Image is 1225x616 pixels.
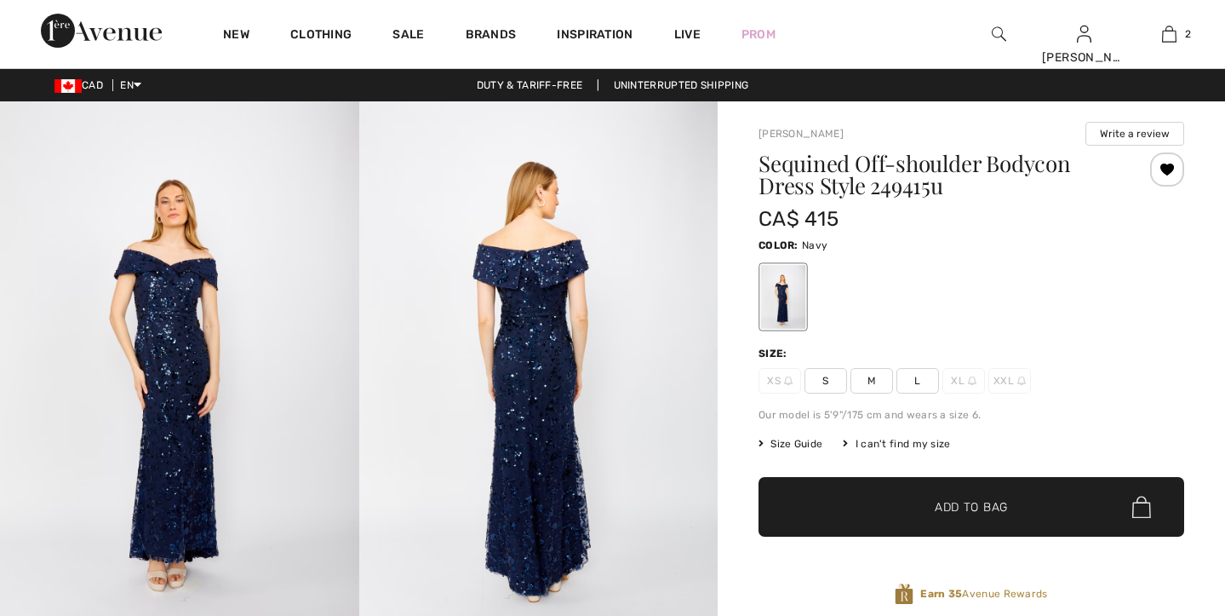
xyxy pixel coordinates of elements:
a: 2 [1127,24,1211,44]
div: Navy [761,265,805,329]
h1: Sequined Off-shoulder Bodycon Dress Style 249415u [758,153,1113,197]
span: XS [758,368,801,394]
span: CA$ 415 [758,207,839,231]
div: I can't find my size [843,436,950,452]
span: Size Guide [758,436,822,452]
div: Our model is 5'9"/175 cm and wears a size 6. [758,407,1184,423]
a: Clothing [290,27,352,45]
span: Avenue Rewards [920,586,1047,602]
a: New [223,27,249,45]
a: Live [674,26,701,43]
span: XL [942,368,985,394]
img: ring-m.svg [968,377,976,385]
span: EN [120,79,141,91]
a: Sign In [1077,26,1091,42]
img: My Bag [1162,24,1176,44]
img: ring-m.svg [1017,377,1026,385]
span: CAD [54,79,110,91]
span: Inspiration [557,27,633,45]
span: Add to Bag [935,498,1008,516]
div: Size: [758,346,791,361]
img: 1ère Avenue [41,14,162,48]
a: Prom [741,26,776,43]
a: Sale [392,27,424,45]
span: 2 [1185,26,1191,42]
strong: Earn 35 [920,588,962,600]
span: S [804,368,847,394]
span: Navy [802,239,827,251]
button: Write a review [1085,122,1184,146]
button: Add to Bag [758,477,1184,537]
img: Avenue Rewards [895,583,913,606]
span: Color: [758,239,799,251]
img: search the website [992,24,1006,44]
a: [PERSON_NAME] [758,128,844,140]
span: XXL [988,368,1031,394]
img: ring-m.svg [784,377,793,385]
img: Canadian Dollar [54,79,82,93]
div: [PERSON_NAME] [1042,49,1125,66]
span: L [896,368,939,394]
span: M [850,368,893,394]
img: My Info [1077,24,1091,44]
a: Brands [466,27,517,45]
